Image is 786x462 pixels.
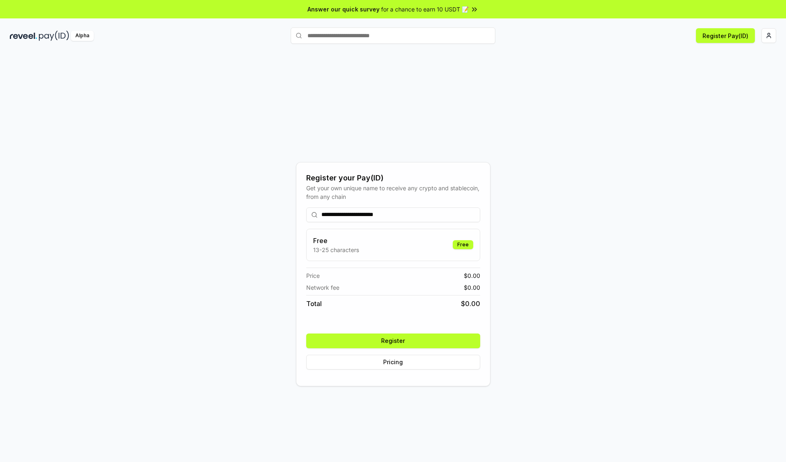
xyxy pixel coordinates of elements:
[10,31,37,41] img: reveel_dark
[461,299,480,309] span: $ 0.00
[313,246,359,254] p: 13-25 characters
[306,271,320,280] span: Price
[313,236,359,246] h3: Free
[381,5,469,14] span: for a chance to earn 10 USDT 📝
[306,184,480,201] div: Get your own unique name to receive any crypto and stablecoin, from any chain
[71,31,94,41] div: Alpha
[306,172,480,184] div: Register your Pay(ID)
[306,334,480,348] button: Register
[39,31,69,41] img: pay_id
[696,28,755,43] button: Register Pay(ID)
[464,283,480,292] span: $ 0.00
[464,271,480,280] span: $ 0.00
[453,240,473,249] div: Free
[306,355,480,370] button: Pricing
[306,283,339,292] span: Network fee
[307,5,379,14] span: Answer our quick survey
[306,299,322,309] span: Total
